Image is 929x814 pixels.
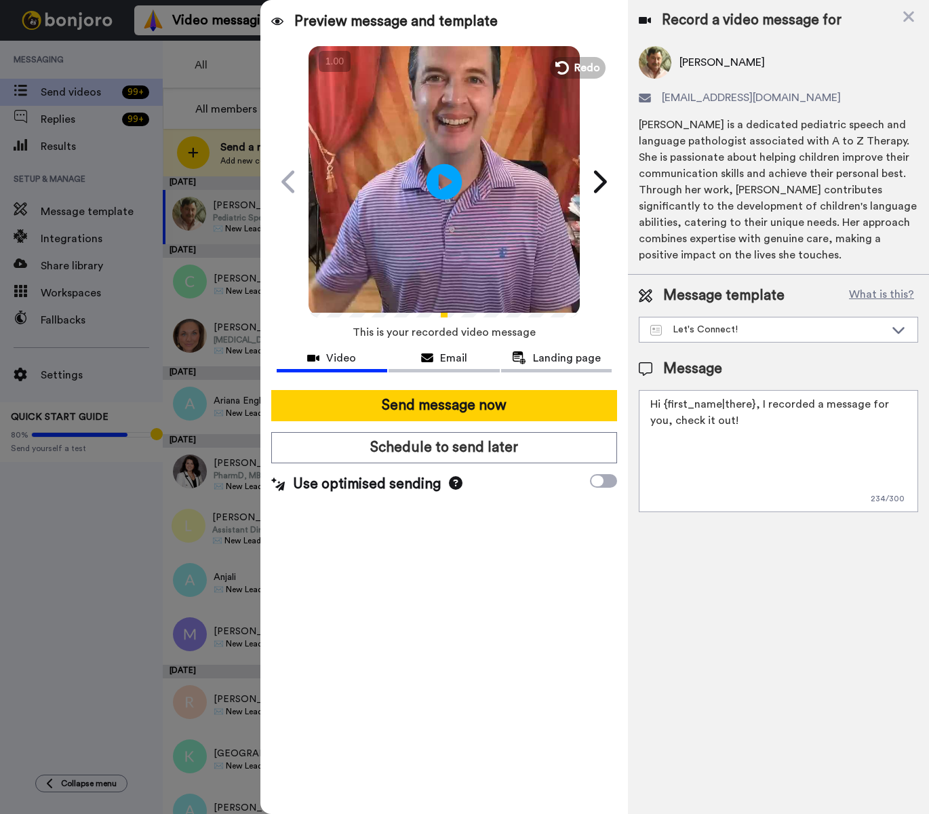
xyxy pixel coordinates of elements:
[650,325,662,336] img: Message-temps.svg
[663,286,785,306] span: Message template
[293,474,441,495] span: Use optimised sending
[353,317,536,347] span: This is your recorded video message
[440,350,467,366] span: Email
[650,323,885,336] div: Let's Connect!
[533,350,601,366] span: Landing page
[663,359,722,379] span: Message
[639,117,918,263] div: [PERSON_NAME] is a dedicated pediatric speech and language pathologist associated with A to Z The...
[662,90,841,106] span: [EMAIL_ADDRESS][DOMAIN_NAME]
[639,390,918,512] textarea: Hi {first_name|there}, I recorded a message for you, check it out!
[271,432,618,463] button: Schedule to send later
[271,390,618,421] button: Send message now
[845,286,918,306] button: What is this?
[326,350,356,366] span: Video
